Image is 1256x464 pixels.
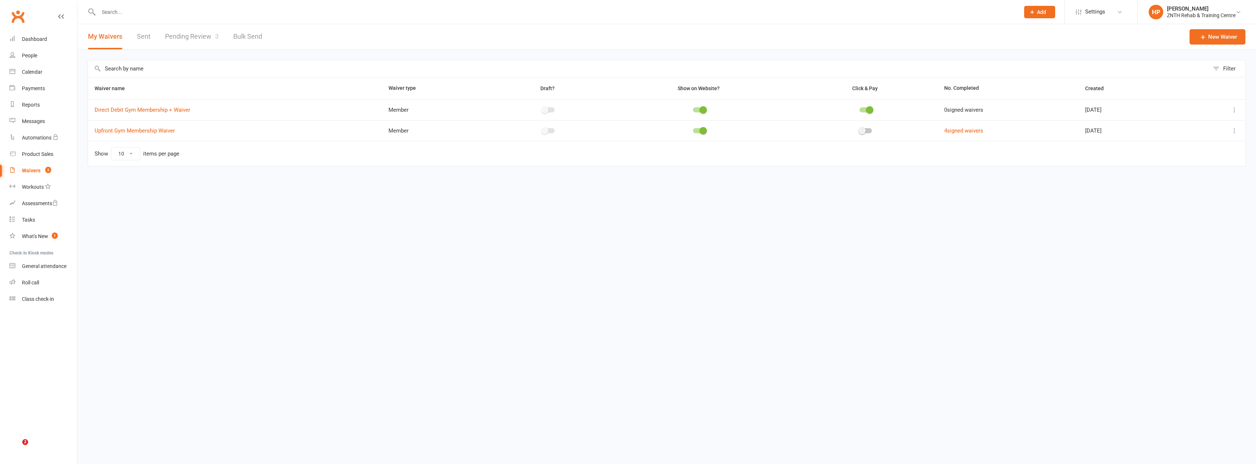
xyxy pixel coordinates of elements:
[22,200,58,206] div: Assessments
[944,127,983,134] a: 4signed waivers
[9,31,77,47] a: Dashboard
[9,228,77,245] a: What's New1
[9,258,77,275] a: General attendance kiosk mode
[22,280,39,285] div: Roll call
[938,77,1079,99] th: No. Completed
[1085,84,1112,93] button: Created
[540,85,555,91] span: Draft?
[22,296,54,302] div: Class check-in
[9,113,77,130] a: Messages
[22,439,28,445] span: 2
[88,24,122,49] button: My Waivers
[1209,60,1245,77] button: Filter
[22,36,47,42] div: Dashboard
[9,195,77,212] a: Assessments
[9,64,77,80] a: Calendar
[9,80,77,97] a: Payments
[22,69,42,75] div: Calendar
[95,127,175,134] a: Upfront Gym Membership Waiver
[22,263,66,269] div: General attendance
[95,84,133,93] button: Waiver name
[1037,9,1046,15] span: Add
[22,53,37,58] div: People
[137,24,150,49] a: Sent
[1079,120,1186,141] td: [DATE]
[22,168,41,173] div: Waivers
[22,233,48,239] div: What's New
[165,24,219,49] a: Pending Review3
[671,84,728,93] button: Show on Website?
[944,107,983,113] span: 0 signed waivers
[95,85,133,91] span: Waiver name
[52,233,58,239] span: 1
[9,162,77,179] a: Waivers 3
[9,291,77,307] a: Class kiosk mode
[9,275,77,291] a: Roll call
[22,102,40,108] div: Reports
[9,179,77,195] a: Workouts
[1190,29,1245,45] a: New Waiver
[9,47,77,64] a: People
[382,77,491,99] th: Waiver type
[143,151,179,157] div: items per page
[534,84,563,93] button: Draft?
[1085,85,1112,91] span: Created
[382,99,491,120] td: Member
[9,146,77,162] a: Product Sales
[22,151,53,157] div: Product Sales
[95,107,190,113] a: Direct Debit Gym Membership + Waiver
[678,85,720,91] span: Show on Website?
[215,32,219,40] span: 3
[1149,5,1163,19] div: HP
[1024,6,1055,18] button: Add
[95,147,179,160] div: Show
[88,60,1209,77] input: Search by name
[22,135,51,141] div: Automations
[1079,99,1186,120] td: [DATE]
[1167,12,1236,19] div: ZNTH Rehab & Training Centre
[7,439,25,457] iframe: Intercom live chat
[846,84,886,93] button: Click & Pay
[382,120,491,141] td: Member
[45,167,51,173] span: 3
[233,24,262,49] a: Bulk Send
[9,130,77,146] a: Automations
[22,184,44,190] div: Workouts
[22,118,45,124] div: Messages
[1167,5,1236,12] div: [PERSON_NAME]
[96,7,1015,17] input: Search...
[22,85,45,91] div: Payments
[22,217,35,223] div: Tasks
[852,85,878,91] span: Click & Pay
[9,97,77,113] a: Reports
[9,212,77,228] a: Tasks
[9,7,27,26] a: Clubworx
[1085,4,1105,20] span: Settings
[1223,64,1236,73] div: Filter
